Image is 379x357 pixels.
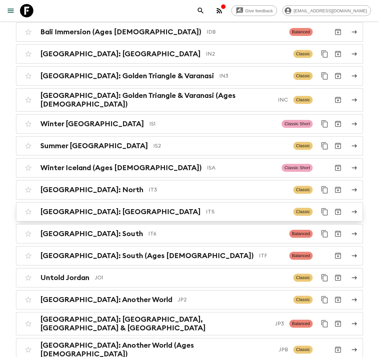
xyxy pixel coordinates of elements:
[16,114,363,134] a: Winter [GEOGRAPHIC_DATA]IS1Classic ShortDuplicate for 45-59Archive
[293,96,313,104] span: Classic
[331,117,345,131] button: Archive
[331,183,345,196] button: Archive
[16,88,363,112] a: [GEOGRAPHIC_DATA]: Golden Triangle & Varanasi (Ages [DEMOGRAPHIC_DATA])INCClassicArchive
[331,271,345,284] button: Archive
[149,186,288,194] p: IT3
[242,8,277,13] span: Give feedback
[318,227,331,240] button: Duplicate for 45-59
[293,208,313,216] span: Classic
[178,296,288,304] p: JP2
[318,117,331,131] button: Duplicate for 45-59
[289,28,313,36] span: Balanced
[282,164,313,172] span: Classic Short
[16,290,363,309] a: [GEOGRAPHIC_DATA]: Another WorldJP2ClassicDuplicate for 45-59Archive
[219,72,288,80] p: IN3
[16,312,363,335] a: [GEOGRAPHIC_DATA]: [GEOGRAPHIC_DATA], [GEOGRAPHIC_DATA] & [GEOGRAPHIC_DATA]JP3BalancedDuplicate f...
[331,317,345,330] button: Archive
[194,4,207,17] button: search adventures
[40,207,201,216] h2: [GEOGRAPHIC_DATA]: [GEOGRAPHIC_DATA]
[331,205,345,218] button: Archive
[293,186,313,194] span: Classic
[40,273,89,282] h2: Untold Jordan
[149,120,276,128] p: IS1
[40,50,201,58] h2: [GEOGRAPHIC_DATA]: [GEOGRAPHIC_DATA]
[16,180,363,199] a: [GEOGRAPHIC_DATA]: NorthIT3ClassicDuplicate for 45-59Archive
[282,120,313,128] span: Classic Short
[40,28,201,36] h2: Bali Immersion (Ages [DEMOGRAPHIC_DATA])
[275,320,284,328] p: JP3
[290,8,371,13] span: [EMAIL_ADDRESS][DOMAIN_NAME]
[40,229,143,238] h2: [GEOGRAPHIC_DATA]: South
[318,139,331,153] button: Duplicate for 45-59
[331,249,345,262] button: Archive
[331,93,345,107] button: Archive
[40,295,172,304] h2: [GEOGRAPHIC_DATA]: Another World
[16,22,363,42] a: Bali Immersion (Ages [DEMOGRAPHIC_DATA])IDBBalancedArchive
[278,96,288,104] p: INC
[16,224,363,243] a: [GEOGRAPHIC_DATA]: SouthIT6BalancedDuplicate for 45-59Archive
[331,343,345,356] button: Archive
[16,66,363,86] a: [GEOGRAPHIC_DATA]: Golden Triangle & VaranasiIN3ClassicDuplicate for 45-59Archive
[16,136,363,156] a: Summer [GEOGRAPHIC_DATA]IS2ClassicDuplicate for 45-59Archive
[331,293,345,306] button: Archive
[16,202,363,221] a: [GEOGRAPHIC_DATA]: [GEOGRAPHIC_DATA]IT5ClassicDuplicate for 45-59Archive
[40,72,214,80] h2: [GEOGRAPHIC_DATA]: Golden Triangle & Varanasi
[318,317,331,330] button: Duplicate for 45-59
[231,5,277,16] a: Give feedback
[289,230,313,238] span: Balanced
[318,205,331,218] button: Duplicate for 45-59
[16,44,363,64] a: [GEOGRAPHIC_DATA]: [GEOGRAPHIC_DATA]IN2ClassicDuplicate for 45-59Archive
[207,28,284,36] p: IDB
[331,227,345,240] button: Archive
[293,142,313,150] span: Classic
[331,69,345,83] button: Archive
[331,161,345,175] button: Archive
[16,246,363,265] a: [GEOGRAPHIC_DATA]: South (Ages [DEMOGRAPHIC_DATA])ITFBalancedArchive
[293,346,313,354] span: Classic
[331,139,345,153] button: Archive
[318,69,331,83] button: Duplicate for 45-59
[293,274,313,282] span: Classic
[293,50,313,58] span: Classic
[259,252,284,260] p: ITF
[282,5,371,16] div: [EMAIL_ADDRESS][DOMAIN_NAME]
[289,252,313,260] span: Balanced
[293,296,313,304] span: Classic
[293,72,313,80] span: Classic
[4,4,17,17] button: menu
[289,320,313,328] span: Balanced
[206,208,288,216] p: IT5
[40,251,254,260] h2: [GEOGRAPHIC_DATA]: South (Ages [DEMOGRAPHIC_DATA])
[40,91,273,109] h2: [GEOGRAPHIC_DATA]: Golden Triangle & Varanasi (Ages [DEMOGRAPHIC_DATA])
[40,164,202,172] h2: Winter Iceland (Ages [DEMOGRAPHIC_DATA])
[40,315,270,332] h2: [GEOGRAPHIC_DATA]: [GEOGRAPHIC_DATA], [GEOGRAPHIC_DATA] & [GEOGRAPHIC_DATA]
[40,142,148,150] h2: Summer [GEOGRAPHIC_DATA]
[331,47,345,61] button: Archive
[207,164,276,172] p: ISA
[40,120,144,128] h2: Winter [GEOGRAPHIC_DATA]
[148,230,284,238] p: IT6
[318,271,331,284] button: Duplicate for 45-59
[95,274,288,282] p: JO1
[279,346,288,354] p: JPB
[318,47,331,61] button: Duplicate for 45-59
[318,183,331,196] button: Duplicate for 45-59
[318,293,331,306] button: Duplicate for 45-59
[16,158,363,178] a: Winter Iceland (Ages [DEMOGRAPHIC_DATA])ISAClassic ShortArchive
[206,50,288,58] p: IN2
[331,25,345,39] button: Archive
[153,142,288,150] p: IS2
[16,268,363,287] a: Untold JordanJO1ClassicDuplicate for 45-59Archive
[40,185,143,194] h2: [GEOGRAPHIC_DATA]: North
